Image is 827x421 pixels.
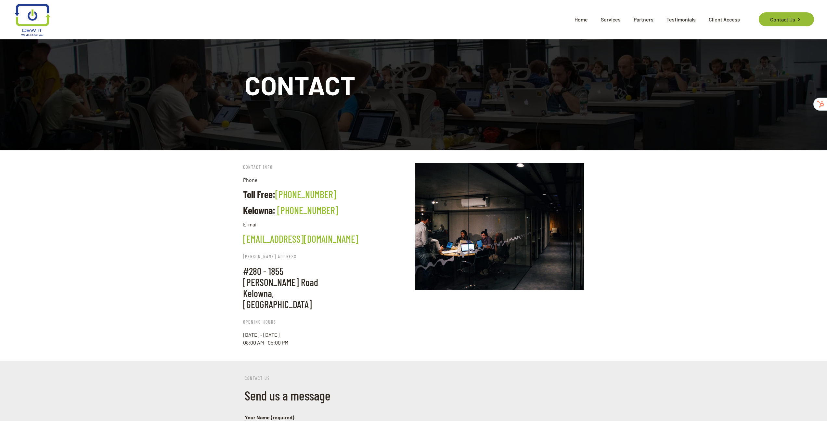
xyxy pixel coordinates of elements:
[15,4,50,36] img: logo
[243,163,412,171] h6: CONTACT INFO
[243,221,412,228] p: E-mail
[243,318,412,326] h6: OPENING HOURS
[243,265,318,310] a: #280 - 1855[PERSON_NAME] RoadKelowna, [GEOGRAPHIC_DATA]
[245,374,582,382] h6: CONTACT US
[275,188,336,200] a: [PHONE_NUMBER]
[568,10,594,29] span: Home
[660,10,702,29] span: Testimonials
[702,10,746,29] span: Client Access
[243,204,275,216] strong: Kelowna:
[243,176,412,184] p: Phone
[243,331,412,346] p: [DATE] - [DATE] 08:00 AM - 05:00 PM
[243,188,275,200] strong: Toll Free:
[245,387,582,403] h3: Send us a message
[277,204,338,216] a: [PHONE_NUMBER]
[415,163,584,290] img: contact-us1
[627,10,660,29] span: Partners
[245,72,582,98] h1: CONTACT
[594,10,627,29] span: Services
[243,252,326,261] h6: [PERSON_NAME] ADDRESS
[759,12,814,26] a: Contact Us
[243,233,358,245] a: [EMAIL_ADDRESS][DOMAIN_NAME]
